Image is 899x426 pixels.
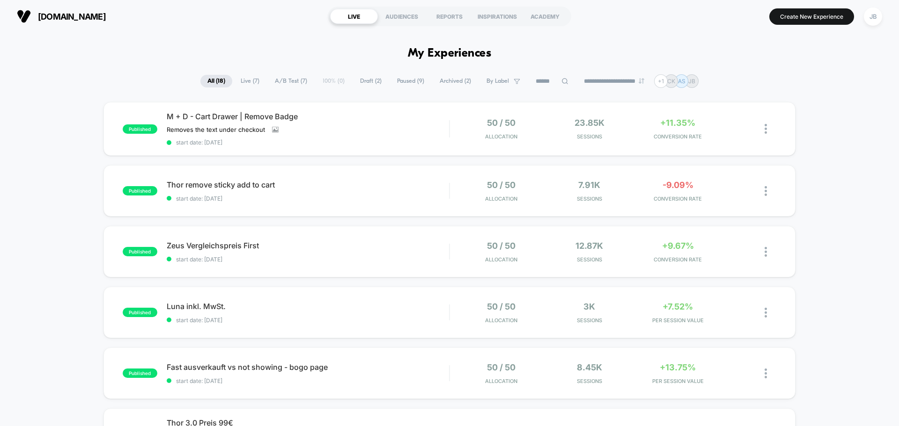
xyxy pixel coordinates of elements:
[123,124,157,134] span: published
[390,75,431,87] span: Paused ( 9 )
[378,9,426,24] div: AUDIENCES
[426,9,473,24] div: REPORTS
[330,9,378,24] div: LIVE
[639,78,644,84] img: end
[663,180,693,190] span: -9.09%
[123,308,157,317] span: published
[167,362,449,372] span: Fast ausverkauft vs not showing - bogo page
[167,317,449,324] span: start date: [DATE]
[548,133,632,140] span: Sessions
[485,378,517,384] span: Allocation
[123,186,157,195] span: published
[769,8,854,25] button: Create New Experience
[353,75,389,87] span: Draft ( 2 )
[167,256,449,263] span: start date: [DATE]
[167,139,449,146] span: start date: [DATE]
[234,75,266,87] span: Live ( 7 )
[167,180,449,189] span: Thor remove sticky add to cart
[663,302,693,311] span: +7.52%
[487,302,516,311] span: 50 / 50
[548,378,632,384] span: Sessions
[636,378,720,384] span: PER SESSION VALUE
[487,362,516,372] span: 50 / 50
[487,241,516,251] span: 50 / 50
[864,7,882,26] div: JB
[167,126,265,133] span: Removes the text under checkout
[167,112,449,121] span: M + D - Cart Drawer | Remove Badge
[408,47,492,60] h1: My Experiences
[14,9,109,24] button: [DOMAIN_NAME]
[654,74,668,88] div: + 1
[167,377,449,384] span: start date: [DATE]
[485,133,517,140] span: Allocation
[636,195,720,202] span: CONVERSION RATE
[548,195,632,202] span: Sessions
[578,180,600,190] span: 7.91k
[636,317,720,324] span: PER SESSION VALUE
[636,133,720,140] span: CONVERSION RATE
[487,118,516,128] span: 50 / 50
[268,75,314,87] span: A/B Test ( 7 )
[548,256,632,263] span: Sessions
[521,9,569,24] div: ACADEMY
[861,7,885,26] button: JB
[548,317,632,324] span: Sessions
[38,12,106,22] span: [DOMAIN_NAME]
[765,308,767,318] img: close
[123,368,157,378] span: published
[123,247,157,256] span: published
[583,302,595,311] span: 3k
[167,195,449,202] span: start date: [DATE]
[473,9,521,24] div: INSPIRATIONS
[433,75,478,87] span: Archived ( 2 )
[678,78,685,85] p: AS
[486,78,509,85] span: By Label
[485,195,517,202] span: Allocation
[765,247,767,257] img: close
[765,368,767,378] img: close
[575,241,603,251] span: 12.87k
[487,180,516,190] span: 50 / 50
[765,186,767,196] img: close
[167,302,449,311] span: Luna inkl. MwSt.
[765,124,767,134] img: close
[485,256,517,263] span: Allocation
[167,241,449,250] span: Zeus Vergleichspreis First
[660,362,696,372] span: +13.75%
[17,9,31,23] img: Visually logo
[662,241,694,251] span: +9.67%
[660,118,695,128] span: +11.35%
[200,75,232,87] span: All ( 18 )
[575,118,604,128] span: 23.85k
[667,78,675,85] p: CK
[577,362,602,372] span: 8.45k
[636,256,720,263] span: CONVERSION RATE
[485,317,517,324] span: Allocation
[688,78,695,85] p: JB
